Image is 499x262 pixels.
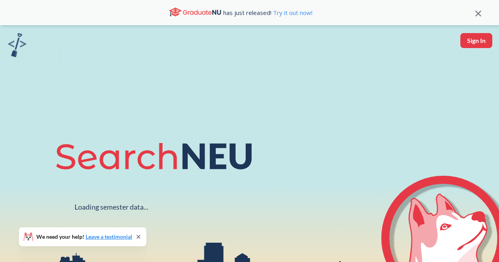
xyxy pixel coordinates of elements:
[36,234,132,240] span: We need your help!
[8,33,26,57] img: sandbox logo
[271,9,312,17] a: Try it out now!
[8,33,26,59] a: sandbox logo
[86,233,132,240] a: Leave a testimonial
[223,8,312,17] span: has just released!
[460,33,492,48] button: Sign In
[75,203,148,212] div: Loading semester data...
